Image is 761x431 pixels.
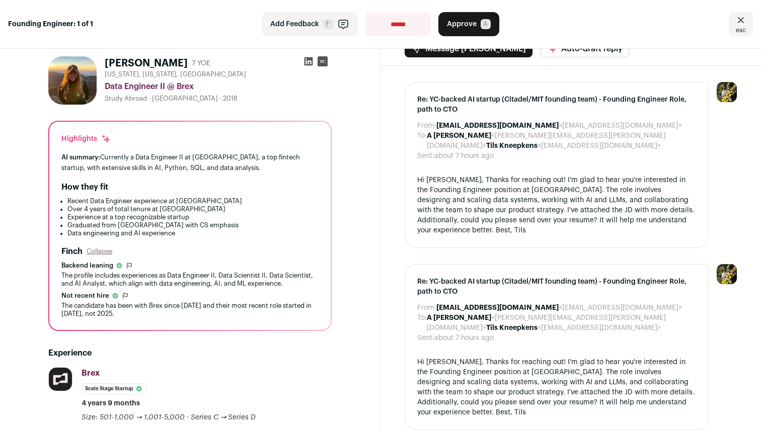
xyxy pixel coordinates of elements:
dd: <[EMAIL_ADDRESS][DOMAIN_NAME]> [436,121,682,131]
li: Over 4 years of total tenure at [GEOGRAPHIC_DATA] [67,205,319,213]
h1: [PERSON_NAME] [105,56,188,70]
dd: <[PERSON_NAME][EMAIL_ADDRESS][PERSON_NAME][DOMAIN_NAME]> <[EMAIL_ADDRESS][DOMAIN_NAME]> [427,313,696,333]
dt: Sent: [417,151,434,161]
button: Auto-draft reply [541,40,629,57]
div: Hi [PERSON_NAME], Thanks for reaching out! I'm glad to hear you're interested in the Founding Eng... [417,175,696,235]
span: Brex [82,369,100,377]
span: F [323,19,333,29]
dd: <[PERSON_NAME][EMAIL_ADDRESS][PERSON_NAME][DOMAIN_NAME]> <[EMAIL_ADDRESS][DOMAIN_NAME]> [427,131,696,151]
b: A [PERSON_NAME] [427,314,491,321]
b: Tils Kneepkens [486,142,538,149]
span: Series C → Series D [191,414,256,421]
button: Approve A [438,12,499,36]
span: Not recent hire [61,292,109,300]
div: Data Engineer II @ Brex [105,80,332,93]
b: [EMAIL_ADDRESS][DOMAIN_NAME] [436,122,559,129]
li: Scale Stage Startup [82,383,146,394]
span: Size: 501-1,000 → 1,001-5,000 [82,414,185,421]
img: 6689865-medium_jpg [717,82,737,102]
dd: about 7 hours ago [434,333,494,343]
div: Highlights [61,134,111,144]
span: Add Feedback [270,19,319,29]
strong: Founding Engineer: 1 of 1 [8,19,93,29]
span: 4 years 9 months [82,398,140,408]
h2: Finch [61,245,83,257]
div: The candidate has been with Brex since [DATE] and their most recent role started in [DATE], not 2... [61,302,319,318]
dt: To: [417,131,427,151]
span: A [481,19,491,29]
span: esc [736,26,746,34]
dt: From: [417,303,436,313]
b: [EMAIL_ADDRESS][DOMAIN_NAME] [436,304,559,311]
span: Approve [447,19,477,29]
li: Data engineering and AI experience [67,229,319,237]
h2: How they fit [61,181,108,193]
img: 6081f9862568a843031b21213763e4648631c3c8ecad2c7084f42a271e214b5e.jpg [49,368,72,391]
li: Graduated from [GEOGRAPHIC_DATA] with CS emphasis [67,221,319,229]
li: Experience at a top recognizable startup [67,213,319,221]
dt: From: [417,121,436,131]
span: AI summary: [61,154,100,160]
b: Tils Kneepkens [486,324,538,331]
span: Backend leaning [61,262,113,270]
dt: To: [417,313,427,333]
dd: <[EMAIL_ADDRESS][DOMAIN_NAME]> [436,303,682,313]
img: cc60707c70f3c9668f04b2bb2983489a5253450099cbd111fc5b979dfbd82f2b [48,56,97,105]
b: A [PERSON_NAME] [427,132,491,139]
div: 7 YOE [192,58,210,68]
span: Re: YC-backed AI startup (Citadel/MIT founding team) - Founding Engineer Role, path to CTO [417,95,696,115]
div: The profile includes experiences as Data Engineer II, Data Scientist II, Data Scientist, and AI A... [61,272,319,288]
button: Add Feedback F [262,12,358,36]
li: Recent Data Engineer experience at [GEOGRAPHIC_DATA] [67,197,319,205]
img: 6689865-medium_jpg [717,264,737,284]
div: Hi [PERSON_NAME], Thanks for reaching out! I'm glad to hear you're interested in the Founding Eng... [417,357,696,417]
a: Close [729,12,753,36]
span: [US_STATE], [US_STATE], [GEOGRAPHIC_DATA] [105,70,246,78]
span: Re: YC-backed AI startup (Citadel/MIT founding team) - Founding Engineer Role, path to CTO [417,277,696,297]
div: Currently a Data Engineer II at [GEOGRAPHIC_DATA], a top fintech startup, with extensive skills i... [61,152,319,173]
dt: Sent: [417,333,434,343]
span: · [187,412,189,422]
button: Message [PERSON_NAME] [405,40,532,57]
dd: about 7 hours ago [434,151,494,161]
div: Study Abroad - [GEOGRAPHIC_DATA] - 2018 [105,95,332,103]
button: Collapse [87,247,112,255]
h2: Experience [48,347,332,359]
